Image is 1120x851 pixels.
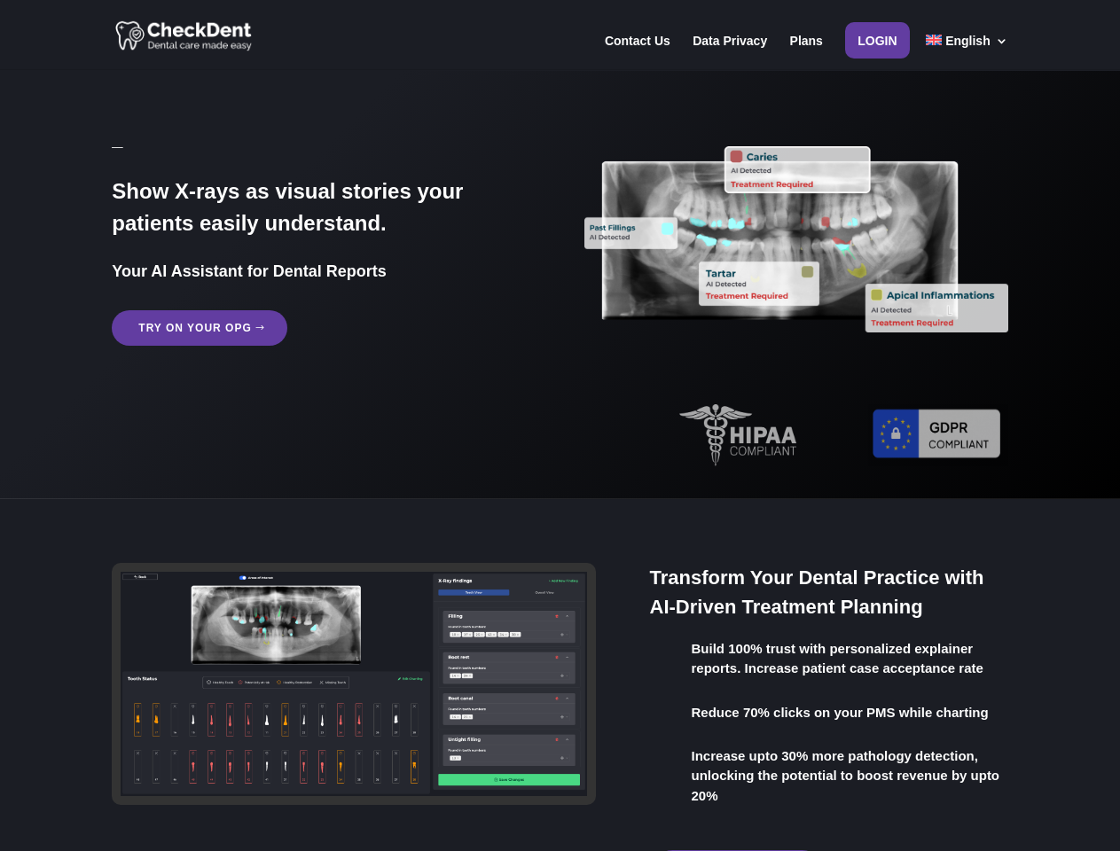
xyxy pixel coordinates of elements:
span: Your AI Assistant for Dental Reports [112,262,386,280]
span: Transform Your Dental Practice with AI-Driven Treatment Planning [650,566,984,618]
span: Reduce 70% clicks on your PMS while charting [692,705,989,720]
span: Build 100% trust with personalized explainer reports. Increase patient case acceptance rate [692,641,983,676]
a: Login [858,35,897,69]
img: CheckDent AI [115,18,255,52]
a: Try on your OPG [112,310,286,346]
span: Increase upto 30% more pathology detection, unlocking the potential to boost revenue by upto 20% [692,748,1000,803]
h2: Show X-rays as visual stories your patients easily understand. [112,176,535,248]
a: Plans [790,35,823,69]
img: X_Ray_annotated [584,146,1007,332]
a: English [926,35,1008,69]
span: English [945,34,991,48]
a: Data Privacy [693,35,767,69]
span: _ [112,128,122,150]
a: Contact Us [605,35,670,69]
